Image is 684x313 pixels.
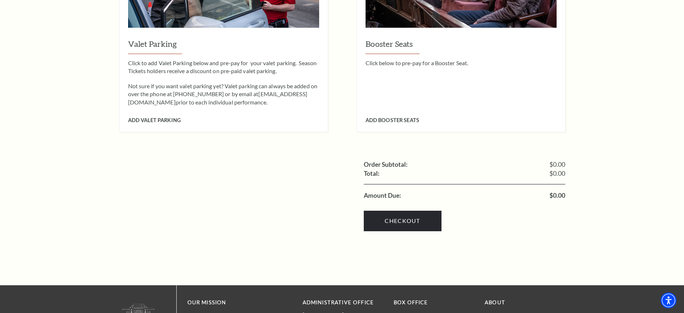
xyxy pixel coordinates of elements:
p: Administrative Office [303,298,383,307]
span: $0.00 [549,161,565,168]
label: Amount Due: [364,192,401,199]
span: Add Valet Parking [128,117,181,123]
p: Click to add Valet Parking below and pre-pay for your valet parking. Season Tickets holders recei... [128,59,319,75]
p: BOX OFFICE [394,298,474,307]
label: Order Subtotal: [364,161,408,168]
h3: Booster Seats [366,39,557,54]
a: Checkout [364,211,441,231]
p: OUR MISSION [187,298,277,307]
p: Not sure if you want valet parking yet? Valet parking can always be added on over the phone at [P... [128,82,319,106]
h3: Valet Parking [128,39,319,54]
span: $0.00 [549,192,565,199]
span: $0.00 [549,170,565,177]
span: Add Booster Seats [366,117,419,123]
label: Total: [364,170,380,177]
div: Accessibility Menu [661,292,676,308]
a: About [485,299,505,305]
p: Click below to pre-pay for a Booster Seat. [366,59,557,67]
